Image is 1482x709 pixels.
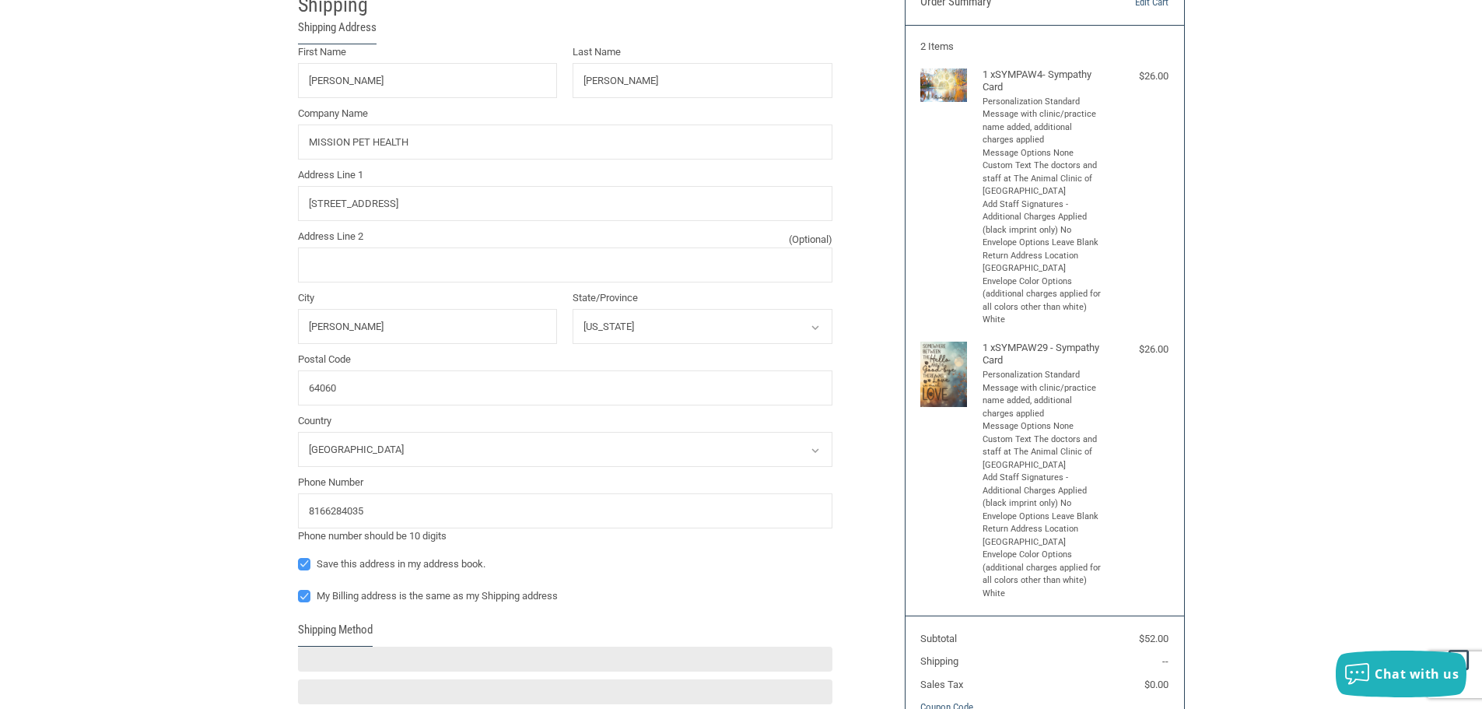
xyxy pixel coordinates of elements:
[983,237,1103,250] li: Envelope Options Leave Blank
[1106,342,1168,357] div: $26.00
[298,413,832,429] label: Country
[1336,651,1466,697] button: Chat with us
[983,433,1103,472] li: Custom Text The doctors and staff at The Animal Clinic of [GEOGRAPHIC_DATA]
[983,198,1103,237] li: Add Staff Signatures - Additional Charges Applied (black imprint only) No
[1106,68,1168,84] div: $26.00
[298,528,832,544] div: Phone number should be 10 digits
[298,44,558,60] label: First Name
[983,96,1103,147] li: Personalization Standard Message with clinic/practice name added, additional charges applied
[920,655,958,667] span: Shipping
[983,342,1103,367] h4: 1 x SYMPAW29 - Sympathy Card
[983,147,1103,160] li: Message Options None
[298,167,832,183] label: Address Line 1
[298,290,558,306] label: City
[983,250,1103,276] li: Return Address Location [GEOGRAPHIC_DATA]
[789,232,832,247] small: (Optional)
[983,160,1103,198] li: Custom Text The doctors and staff at The Animal Clinic of [GEOGRAPHIC_DATA]
[573,44,832,60] label: Last Name
[983,369,1103,420] li: Personalization Standard Message with clinic/practice name added, additional charges applied
[983,511,1103,524] li: Envelope Options Leave Blank
[983,549,1103,600] li: Envelope Color Options (additional charges applied for all colors other than white) White
[983,420,1103,433] li: Message Options None
[298,19,377,44] legend: Shipping Address
[920,679,963,690] span: Sales Tax
[298,352,832,367] label: Postal Code
[298,475,832,490] label: Phone Number
[983,472,1103,511] li: Add Staff Signatures - Additional Charges Applied (black imprint only) No
[983,68,1103,94] h4: 1 x SYMPAW4- Sympathy Card
[983,523,1103,549] li: Return Address Location [GEOGRAPHIC_DATA]
[298,229,832,244] label: Address Line 2
[920,40,1168,53] h3: 2 Items
[298,590,832,602] label: My Billing address is the same as my Shipping address
[298,621,373,647] legend: Shipping Method
[573,290,832,306] label: State/Province
[298,106,832,121] label: Company Name
[983,276,1103,327] li: Envelope Color Options (additional charges applied for all colors other than white) White
[1375,665,1459,683] span: Chat with us
[298,558,832,570] label: Save this address in my address book.
[1162,655,1168,667] span: --
[1139,633,1168,644] span: $52.00
[920,633,957,644] span: Subtotal
[1144,679,1168,690] span: $0.00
